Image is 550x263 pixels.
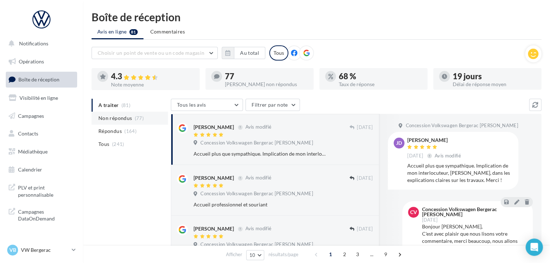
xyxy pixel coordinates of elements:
[4,90,79,106] a: Visibilité en ligne
[453,82,536,87] div: Délai de réponse moyen
[4,144,79,159] a: Médiathèque
[246,250,265,260] button: 10
[245,99,300,111] button: Filtrer par note
[339,82,422,87] div: Taux de réponse
[194,201,326,208] div: Accueil professionnel et souriant
[98,50,204,56] span: Choisir un point de vente ou un code magasin
[6,243,77,257] a: VB VW Bergerac
[525,239,543,256] div: Open Intercom Messenger
[4,204,79,225] a: Campagnes DataOnDemand
[357,124,373,131] span: [DATE]
[9,246,16,254] span: VB
[249,252,256,258] span: 10
[4,108,79,124] a: Campagnes
[18,76,59,83] span: Boîte de réception
[92,12,541,22] div: Boîte de réception
[357,175,373,182] span: [DATE]
[407,153,423,159] span: [DATE]
[226,251,242,258] span: Afficher
[19,58,44,64] span: Opérations
[339,72,422,80] div: 68 %
[234,47,265,59] button: Au total
[407,162,513,184] div: Accueil plus que sympathique. Implication de mon interlocuteur, [PERSON_NAME], dans les explicati...
[200,191,313,197] span: Concession Volkswagen Bergerac [PERSON_NAME]
[19,95,58,101] span: Visibilité en ligne
[352,249,363,260] span: 3
[112,141,124,147] span: (241)
[222,47,265,59] button: Au total
[194,150,326,157] div: Accueil plus que sympathique. Implication de mon interlocuteur, [PERSON_NAME], dans les explicati...
[407,138,462,143] div: [PERSON_NAME]
[194,124,234,131] div: [PERSON_NAME]
[18,183,74,198] span: PLV et print personnalisable
[200,140,313,146] span: Concession Volkswagen Bergerac [PERSON_NAME]
[225,82,308,87] div: [PERSON_NAME] non répondus
[422,218,438,222] span: [DATE]
[4,126,79,141] a: Contacts
[245,124,271,130] span: Avis modifié
[92,47,218,59] button: Choisir un point de vente ou un code magasin
[396,139,402,147] span: JD
[98,141,109,148] span: Tous
[245,226,271,232] span: Avis modifié
[194,225,234,232] div: [PERSON_NAME]
[150,28,185,35] span: Commentaires
[200,241,313,248] span: Concession Volkswagen Bergerac [PERSON_NAME]
[4,162,79,177] a: Calendrier
[21,246,69,254] p: VW Bergerac
[98,115,132,122] span: Non répondus
[225,72,308,80] div: 77
[194,174,234,182] div: [PERSON_NAME]
[18,166,42,173] span: Calendrier
[18,148,48,155] span: Médiathèque
[4,36,76,51] button: Notifications
[135,115,144,121] span: (77)
[124,128,137,134] span: (164)
[171,99,243,111] button: Tous les avis
[268,251,298,258] span: résultats/page
[339,249,350,260] span: 2
[380,249,391,260] span: 9
[98,128,122,135] span: Répondus
[269,45,288,61] div: Tous
[422,207,525,217] div: Concession Volkswagen Bergerac [PERSON_NAME]
[435,153,461,159] span: Avis modifié
[18,130,38,137] span: Contacts
[4,54,79,69] a: Opérations
[111,82,194,87] div: Note moyenne
[357,226,373,232] span: [DATE]
[18,207,74,222] span: Campagnes DataOnDemand
[4,180,79,201] a: PLV et print personnalisable
[325,249,336,260] span: 1
[245,175,271,181] span: Avis modifié
[366,249,377,260] span: ...
[453,72,536,80] div: 19 jours
[19,40,48,46] span: Notifications
[18,112,44,119] span: Campagnes
[410,209,417,216] span: CV
[4,72,79,87] a: Boîte de réception
[111,72,194,81] div: 4.3
[177,102,206,108] span: Tous les avis
[405,122,518,129] span: Concession Volkswagen Bergerac [PERSON_NAME]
